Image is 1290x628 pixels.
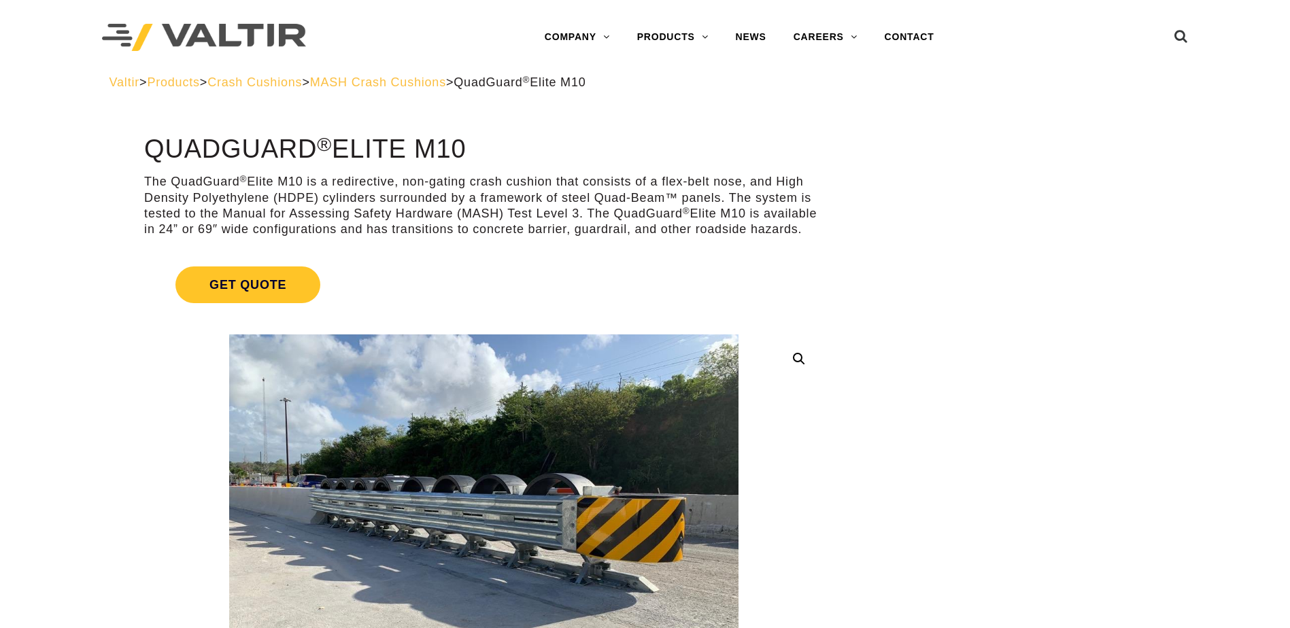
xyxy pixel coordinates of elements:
a: PRODUCTS [624,24,722,51]
a: Valtir [109,75,139,89]
a: Crash Cushions [207,75,302,89]
a: CONTACT [871,24,948,51]
img: Valtir [102,24,306,52]
a: COMPANY [531,24,624,51]
a: Products [147,75,199,89]
sup: ® [240,174,248,184]
span: QuadGuard Elite M10 [454,75,585,89]
a: MASH Crash Cushions [310,75,446,89]
p: The QuadGuard Elite M10 is a redirective, non-gating crash cushion that consists of a flex-belt n... [144,174,824,238]
sup: ® [317,133,332,155]
sup: ® [683,206,690,216]
a: NEWS [722,24,780,51]
a: CAREERS [780,24,871,51]
a: Get Quote [144,250,824,319]
sup: ® [523,75,530,85]
h1: QuadGuard Elite M10 [144,135,824,164]
div: > > > > [109,75,1181,90]
span: Get Quote [175,266,320,303]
